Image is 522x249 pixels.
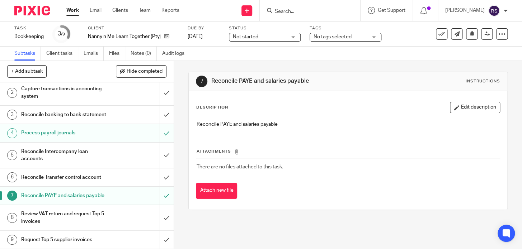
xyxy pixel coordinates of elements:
div: 2 [7,88,17,98]
small: /9 [61,32,65,36]
span: Hide completed [127,69,163,75]
label: Status [229,25,301,31]
label: Client [88,25,179,31]
label: Task [14,25,44,31]
span: [DATE] [188,34,203,39]
input: Search [274,9,339,15]
div: 8 [7,213,17,223]
div: Bookkeeping [14,33,44,40]
div: 5 [7,150,17,160]
h1: Reconcile Transfer control account [21,172,108,183]
div: 3 [7,110,17,120]
img: Pixie [14,6,50,15]
div: Instructions [466,78,500,84]
h1: Reconcile banking to bank statement [21,109,108,120]
button: + Add subtask [7,65,47,77]
h1: Reconcile PAYE and salaries payable [211,77,363,85]
button: Attach new file [196,183,237,199]
p: [PERSON_NAME] [445,7,485,14]
a: Audit logs [162,47,190,61]
span: Get Support [378,8,405,13]
a: Emails [84,47,104,61]
label: Tags [310,25,381,31]
a: Client tasks [46,47,78,61]
img: svg%3E [488,5,500,16]
a: Reports [161,7,179,14]
a: Email [90,7,102,14]
span: Not started [233,34,258,39]
span: There are no files attached to this task. [196,164,283,169]
label: Due by [188,25,220,31]
p: Description [196,105,228,110]
a: Clients [112,7,128,14]
span: Attachments [196,149,231,153]
p: Reconcile PAYE and salaries payable [196,121,499,128]
h1: Review VAT return and request Top 5 invoices [21,209,108,227]
a: Notes (0) [131,47,157,61]
a: Subtasks [14,47,41,61]
div: 9 [7,235,17,245]
a: Work [66,7,79,14]
h1: Process payroll journals [21,128,108,138]
div: 4 [7,128,17,138]
h1: Reconcile Intercompany loan accounts [21,146,108,164]
h1: Reconcile PAYE and salaries payable [21,190,108,201]
p: Nanny n Me Learn Together (Pty) Ltd [88,33,160,40]
div: 6 [7,172,17,182]
div: 3 [58,30,65,38]
span: No tags selected [314,34,352,39]
div: 7 [196,76,207,87]
a: Team [139,7,151,14]
h1: Request Top 5 supplier invoices [21,234,108,245]
div: 7 [7,191,17,201]
a: Files [109,47,125,61]
button: Edit description [450,102,500,113]
button: Hide completed [116,65,166,77]
h1: Capture transactions in accounting system [21,83,108,102]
